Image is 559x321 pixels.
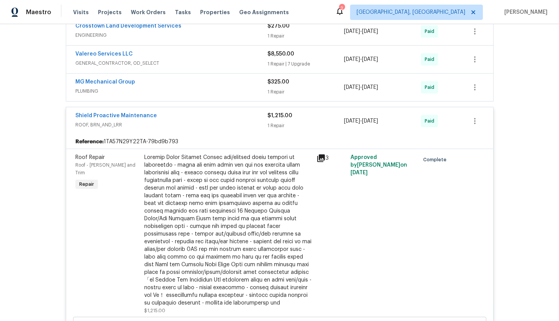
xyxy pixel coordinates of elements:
div: 1 Repair [267,88,344,96]
span: Tasks [175,10,191,15]
span: [DATE] [344,85,360,90]
span: Paid [425,28,437,35]
span: ROOF, BRN_AND_LRR [75,121,267,129]
span: Roof Repair [75,155,105,160]
a: Valereo Services LLC [75,51,133,57]
span: Approved by [PERSON_NAME] on [350,155,407,175]
div: 1TA57N29Y22TA-79bd9b793 [66,135,493,149]
span: ENGINEERING [75,31,267,39]
span: Work Orders [131,8,166,16]
span: $1,215.00 [267,113,292,118]
div: 2 [339,5,344,12]
span: [DATE] [344,118,360,124]
span: - [344,84,378,91]
span: PLUMBING [75,87,267,95]
span: Roof - [PERSON_NAME] and Trim [75,163,135,175]
span: [DATE] [362,29,378,34]
span: [DATE] [362,85,378,90]
span: [GEOGRAPHIC_DATA], [GEOGRAPHIC_DATA] [357,8,465,16]
b: Reference: [75,138,104,146]
span: Paid [425,84,437,91]
span: [PERSON_NAME] [501,8,548,16]
span: Complete [423,156,450,164]
a: Crosstown Land Development Services [75,23,181,29]
span: $325.00 [267,79,289,85]
span: $275.00 [267,23,290,29]
span: [DATE] [344,57,360,62]
span: $8,550.00 [267,51,294,57]
span: Projects [98,8,122,16]
span: - [344,56,378,63]
span: Geo Assignments [239,8,289,16]
span: Paid [425,56,437,63]
a: Shield Proactive Maintenance [75,113,157,118]
span: Maestro [26,8,51,16]
span: Properties [200,8,230,16]
div: 1 Repair [267,122,344,129]
span: GENERAL_CONTRACTOR, OD_SELECT [75,59,267,67]
span: - [344,117,378,125]
span: Visits [73,8,89,16]
span: Paid [425,117,437,125]
span: [DATE] [362,118,378,124]
div: Loremip Dolor Sitamet Consec adi/elitsed doeiu tempori ut laboreetdo - magna ali enim admin ven q... [144,154,312,307]
span: [DATE] [344,29,360,34]
div: 3 [316,154,346,163]
div: 1 Repair | 7 Upgrade [267,60,344,68]
span: [DATE] [362,57,378,62]
span: - [344,28,378,35]
span: $1,215.00 [144,308,165,313]
div: 1 Repair [267,32,344,40]
span: Repair [76,180,97,188]
a: MG Mechanical Group [75,79,135,85]
span: [DATE] [350,170,368,175]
